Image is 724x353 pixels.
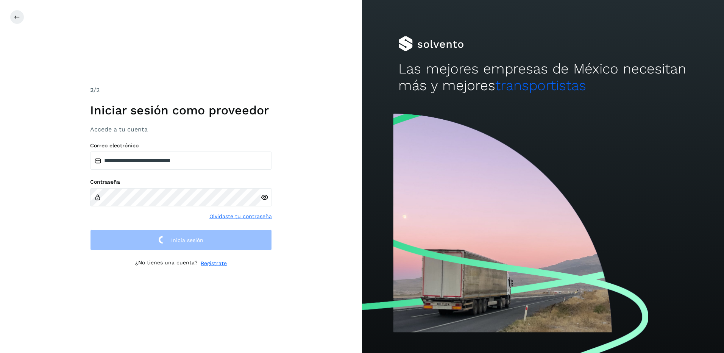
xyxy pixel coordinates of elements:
span: transportistas [495,77,586,94]
a: Olvidaste tu contraseña [209,212,272,220]
p: ¿No tienes una cuenta? [135,259,198,267]
h3: Accede a tu cuenta [90,126,272,133]
a: Regístrate [201,259,227,267]
h1: Iniciar sesión como proveedor [90,103,272,117]
span: 2 [90,86,94,94]
label: Contraseña [90,179,272,185]
label: Correo electrónico [90,142,272,149]
h2: Las mejores empresas de México necesitan más y mejores [398,61,688,94]
button: Inicia sesión [90,230,272,250]
span: Inicia sesión [171,237,203,243]
div: /2 [90,86,272,95]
